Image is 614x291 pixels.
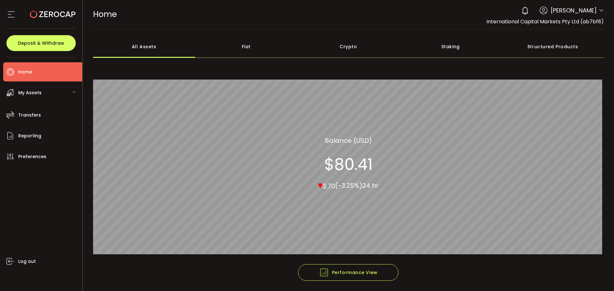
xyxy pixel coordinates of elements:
button: Deposit & Withdraw [6,35,76,51]
span: Performance View [319,268,378,277]
span: My Assets [18,88,42,97]
button: Performance View [298,264,398,281]
span: 24 hr [362,181,379,190]
iframe: Chat Widget [582,260,614,291]
div: Staking [399,35,502,58]
div: All Assets [93,35,195,58]
span: [PERSON_NAME] [551,6,597,15]
span: Reporting [18,131,41,141]
span: ▾ [318,178,323,192]
section: $80.41 [324,155,373,174]
div: Crypto [297,35,400,58]
span: Transfers [18,111,41,120]
div: Fiat [195,35,297,58]
span: Deposit & Withdraw [18,41,64,45]
span: (-3.25%) [335,181,362,190]
span: Home [18,67,32,77]
div: Structured Products [502,35,604,58]
span: Log out [18,257,36,266]
span: International Capital Markets Pty Ltd (ab7bf8) [486,18,604,25]
span: Preferences [18,152,46,161]
span: Home [93,9,117,20]
span: 2.70 [323,181,335,190]
section: Balance (USD) [325,135,372,145]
